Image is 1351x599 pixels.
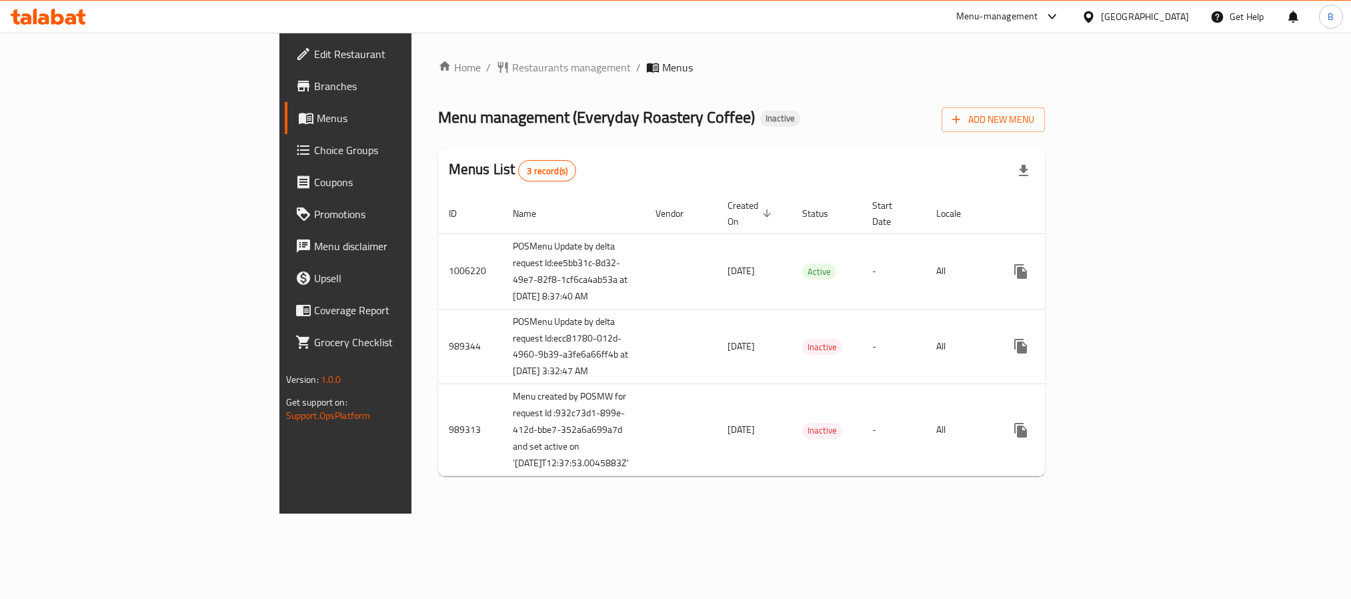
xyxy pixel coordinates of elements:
span: Branches [314,78,494,94]
span: Upsell [314,270,494,286]
span: Menu disclaimer [314,238,494,254]
span: Start Date [872,197,910,229]
nav: breadcrumb [438,59,1046,75]
span: ID [449,205,474,221]
td: POSMenu Update by delta request Id:ee5bb31c-8d32-49e7-82f8-1cf6ca4ab53a at [DATE] 8:37:40 AM [502,233,645,309]
td: - [862,384,926,476]
a: Restaurants management [496,59,631,75]
div: Active [802,263,836,279]
div: Inactive [802,423,842,439]
div: Export file [1008,155,1040,187]
a: Branches [285,70,505,102]
div: Inactive [760,111,800,127]
span: 1.0.0 [321,371,341,388]
button: Change Status [1037,330,1069,362]
a: Upsell [285,262,505,294]
span: Coupons [314,174,494,190]
span: Coverage Report [314,302,494,318]
a: Menus [285,102,505,134]
td: POSMenu Update by delta request Id:ecc81780-012d-4960-9b39-a3fe6a66ff4b at [DATE] 3:32:47 AM [502,309,645,384]
span: Edit Restaurant [314,46,494,62]
span: Menus [317,110,494,126]
button: Add New Menu [942,107,1045,132]
span: Active [802,264,836,279]
span: Menus [662,59,693,75]
div: Total records count [518,160,576,181]
span: Version: [286,371,319,388]
span: Created On [728,197,776,229]
table: enhanced table [438,193,1144,477]
span: Inactive [760,113,800,124]
span: [DATE] [728,338,755,355]
span: B [1328,9,1334,24]
span: Restaurants management [512,59,631,75]
button: more [1005,414,1037,446]
a: Promotions [285,198,505,230]
td: - [862,233,926,309]
button: Change Status [1037,255,1069,287]
span: Choice Groups [314,142,494,158]
span: [DATE] [728,421,755,438]
span: Promotions [314,206,494,222]
a: Coverage Report [285,294,505,326]
a: Coupons [285,166,505,198]
span: Grocery Checklist [314,334,494,350]
span: Inactive [802,340,842,355]
h2: Menus List [449,159,576,181]
span: Get support on: [286,394,347,411]
th: Actions [994,193,1144,234]
td: - [862,309,926,384]
span: Inactive [802,423,842,438]
span: Menu management ( Everyday Roastery Coffee ) [438,102,755,132]
td: All [926,309,994,384]
a: Support.OpsPlatform [286,407,371,424]
span: Locale [936,205,978,221]
button: more [1005,330,1037,362]
span: Status [802,205,846,221]
button: more [1005,255,1037,287]
a: Edit Restaurant [285,38,505,70]
td: All [926,233,994,309]
td: All [926,384,994,476]
span: Vendor [655,205,701,221]
li: / [636,59,641,75]
div: Menu-management [956,9,1038,25]
td: Menu created by POSMW for request Id :932c73d1-899e-412d-bbe7-352a6a699a7d and set active on '[DA... [502,384,645,476]
span: 3 record(s) [519,165,575,177]
span: Name [513,205,553,221]
a: Grocery Checklist [285,326,505,358]
div: [GEOGRAPHIC_DATA] [1101,9,1189,24]
span: [DATE] [728,262,755,279]
a: Choice Groups [285,134,505,166]
a: Menu disclaimer [285,230,505,262]
button: Change Status [1037,414,1069,446]
span: Add New Menu [952,111,1034,128]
